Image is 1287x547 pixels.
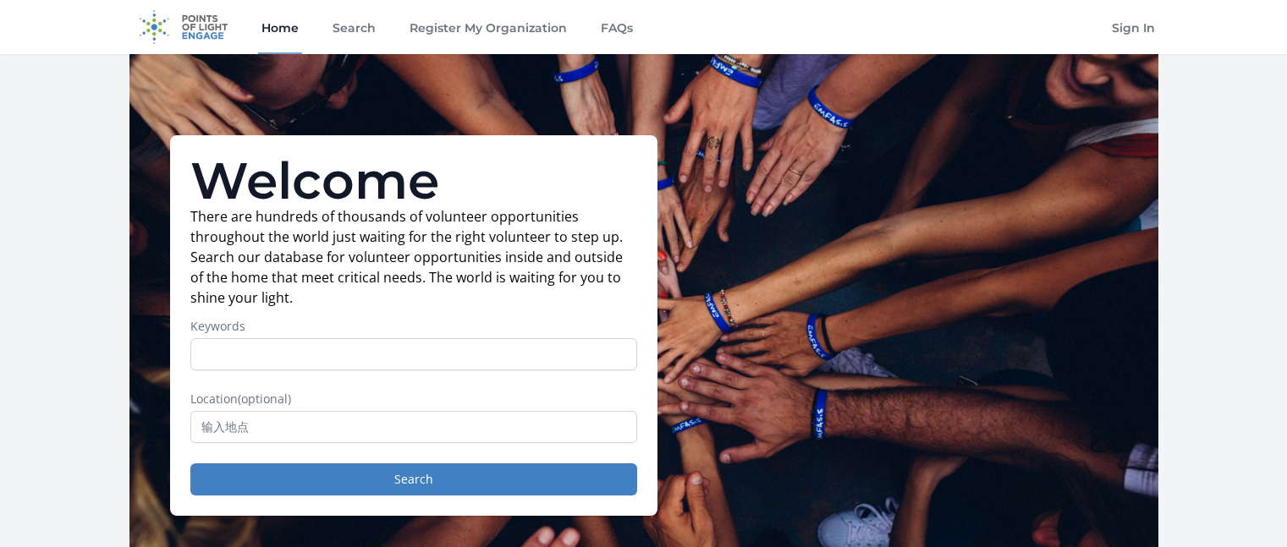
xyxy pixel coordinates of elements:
[190,318,637,335] label: Keywords
[190,206,637,308] p: There are hundreds of thousands of volunteer opportunities throughout the world just waiting for ...
[190,411,637,443] input: 输入地点
[238,391,291,407] span: (optional)
[190,463,637,495] button: Search
[190,391,637,408] label: Location
[190,156,637,206] h1: Welcome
